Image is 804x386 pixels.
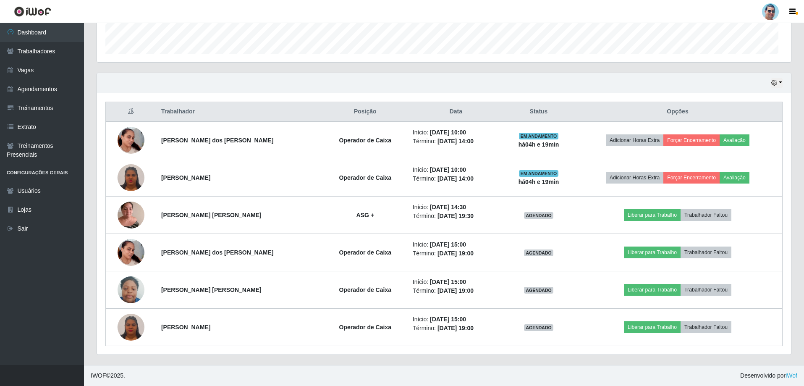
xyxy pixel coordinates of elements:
li: Início: [413,128,499,137]
strong: [PERSON_NAME] [PERSON_NAME] [161,212,262,218]
button: Adicionar Horas Extra [606,134,663,146]
li: Início: [413,278,499,286]
button: Forçar Encerramento [663,134,720,146]
img: 1757719645917.jpeg [118,116,144,164]
li: Início: [413,203,499,212]
img: CoreUI Logo [14,6,51,17]
img: 1757719645917.jpeg [118,228,144,276]
th: Status [504,102,573,122]
time: [DATE] 15:00 [430,241,466,248]
span: AGENDADO [524,249,553,256]
button: Liberar para Trabalho [624,321,681,333]
time: [DATE] 10:00 [430,129,466,136]
img: 1709225632480.jpeg [118,272,144,308]
button: Trabalhador Faltou [681,209,731,221]
button: Trabalhador Faltou [681,247,731,258]
a: iWof [786,372,797,379]
strong: há 04 h e 19 min [519,179,559,185]
li: Término: [413,324,499,333]
li: Término: [413,174,499,183]
img: 1721497509974.jpeg [118,197,144,233]
strong: há 04 h e 19 min [519,141,559,148]
strong: [PERSON_NAME] dos [PERSON_NAME] [161,249,274,256]
time: [DATE] 10:00 [430,166,466,173]
time: [DATE] 19:00 [437,250,474,257]
th: Trabalhador [156,102,323,122]
strong: [PERSON_NAME] [161,174,210,181]
strong: Operador de Caixa [339,137,391,144]
time: [DATE] 19:00 [437,287,474,294]
th: Opções [573,102,783,122]
button: Adicionar Horas Extra [606,172,663,184]
li: Término: [413,212,499,221]
time: [DATE] 14:30 [430,204,466,210]
img: 1752886707341.jpeg [118,312,144,341]
li: Término: [413,286,499,295]
span: AGENDADO [524,324,553,331]
button: Avaliação [720,172,749,184]
span: AGENDADO [524,287,553,294]
strong: Operador de Caixa [339,324,391,331]
strong: [PERSON_NAME] dos [PERSON_NAME] [161,137,274,144]
span: EM ANDAMENTO [519,133,559,139]
button: Trabalhador Faltou [681,321,731,333]
time: [DATE] 19:00 [437,325,474,331]
li: Término: [413,137,499,146]
li: Término: [413,249,499,258]
button: Liberar para Trabalho [624,247,681,258]
strong: [PERSON_NAME] [161,324,210,331]
img: 1752886707341.jpeg [118,163,144,192]
li: Início: [413,315,499,324]
strong: Operador de Caixa [339,286,391,293]
strong: Operador de Caixa [339,174,391,181]
span: IWOF [91,372,106,379]
span: Desenvolvido por [740,371,797,380]
button: Forçar Encerramento [663,172,720,184]
time: [DATE] 15:00 [430,316,466,323]
span: AGENDADO [524,212,553,219]
button: Trabalhador Faltou [681,284,731,296]
button: Avaliação [720,134,749,146]
time: [DATE] 15:00 [430,278,466,285]
th: Data [408,102,504,122]
button: Liberar para Trabalho [624,284,681,296]
strong: Operador de Caixa [339,249,391,256]
th: Posição [323,102,408,122]
time: [DATE] 14:00 [437,175,474,182]
span: EM ANDAMENTO [519,170,559,177]
time: [DATE] 14:00 [437,138,474,144]
strong: [PERSON_NAME] [PERSON_NAME] [161,286,262,293]
button: Liberar para Trabalho [624,209,681,221]
li: Início: [413,165,499,174]
strong: ASG + [356,212,374,218]
time: [DATE] 19:30 [437,213,474,219]
li: Início: [413,240,499,249]
span: © 2025 . [91,371,125,380]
